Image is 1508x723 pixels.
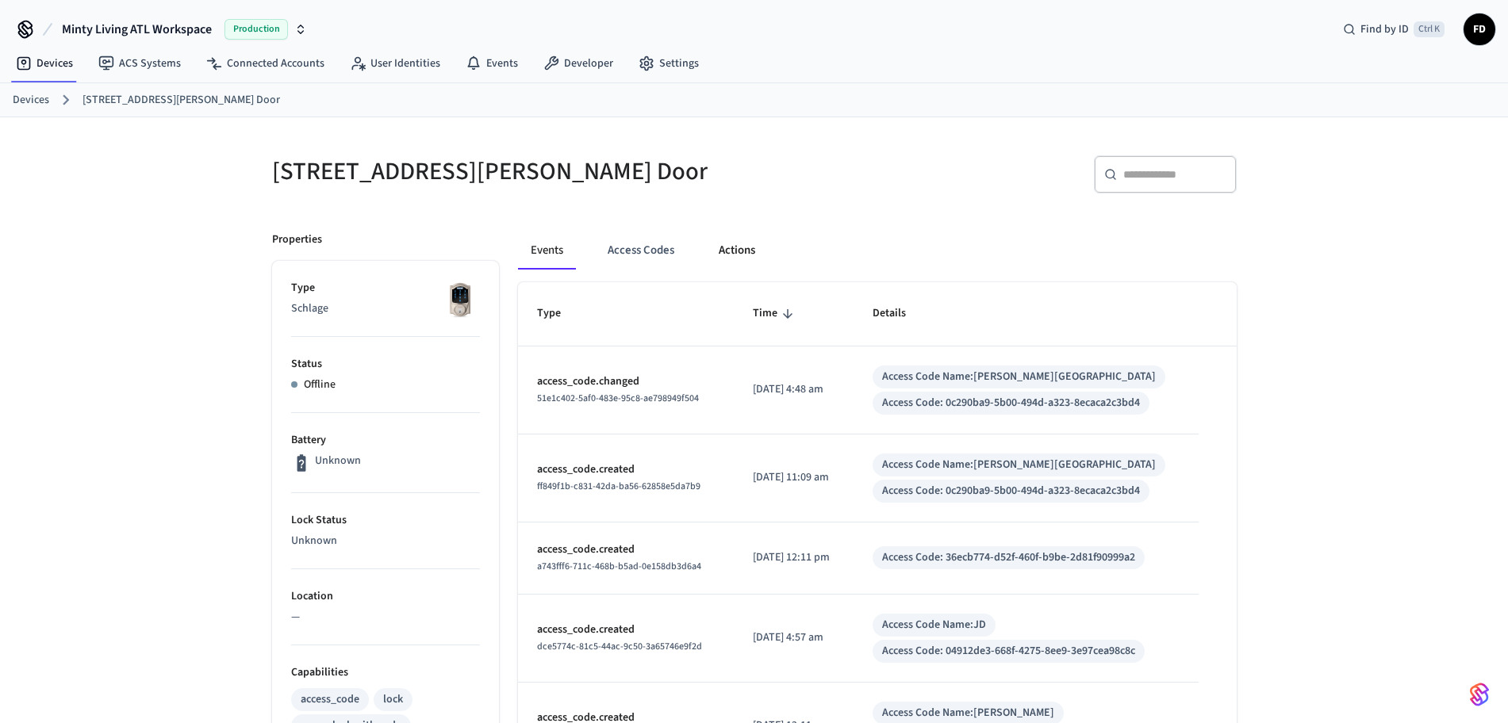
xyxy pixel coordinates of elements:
[882,643,1135,660] div: Access Code: 04912de3-668f-4275-8ee9-3e97cea98c8c
[882,483,1140,499] div: Access Code: 0c290ba9-5b00-494d-a323-8ecaca2c3bd4
[1470,682,1489,707] img: SeamLogoGradient.69752ec5.svg
[537,640,702,653] span: dce5774c-81c5-44ac-9c50-3a65746e9f2d
[1360,21,1409,37] span: Find by ID
[272,231,322,248] p: Properties
[537,622,716,638] p: access_code.created
[753,549,835,566] p: [DATE] 12:11 pm
[706,231,768,270] button: Actions
[537,560,701,573] span: a743fff6-711c-468b-b5ad-0e158db3d6a4
[1330,15,1457,44] div: Find by IDCtrl K
[315,453,361,469] p: Unknown
[1465,15,1494,44] span: FD
[537,541,716,558] p: access_code.created
[291,280,480,296] p: Type
[537,461,716,478] p: access_code.created
[62,20,212,39] span: Minty Living ATL Workspace
[882,549,1135,566] div: Access Code: 36ecb774-d52f-460f-b9be-2d81f90999a2
[291,512,480,529] p: Lock Status
[1414,21,1445,37] span: Ctrl K
[304,377,336,393] p: Offline
[882,705,1054,721] div: Access Code Name: [PERSON_NAME]
[194,49,337,78] a: Connected Accounts
[882,617,986,633] div: Access Code Name: JD
[1464,13,1495,45] button: FD
[753,629,835,646] p: [DATE] 4:57 am
[291,664,480,681] p: Capabilities
[882,369,1156,385] div: Access Code Name: [PERSON_NAME][GEOGRAPHIC_DATA]
[301,691,359,708] div: access_code
[882,395,1140,411] div: Access Code: 0c290ba9-5b00-494d-a323-8ecaca2c3bd4
[82,92,280,109] a: [STREET_ADDRESS][PERSON_NAME] Door
[291,432,480,449] p: Battery
[337,49,453,78] a: User Identities
[537,392,699,405] span: 51e1c402-5af0-483e-95c8-ae798949f504
[291,356,480,373] p: Status
[595,231,687,270] button: Access Codes
[518,231,1237,270] div: ant example
[291,300,480,317] p: Schlage
[383,691,403,708] div: lock
[753,301,798,326] span: Time
[537,373,716,390] p: access_code.changed
[518,231,576,270] button: Events
[531,49,626,78] a: Developer
[3,49,86,78] a: Devices
[291,609,480,625] p: —
[272,155,745,188] h5: [STREET_ADDRESS][PERSON_NAME] Door
[13,92,49,109] a: Devices
[224,19,288,40] span: Production
[291,588,480,605] p: Location
[882,457,1156,473] div: Access Code Name: [PERSON_NAME][GEOGRAPHIC_DATA]
[440,280,480,319] img: Schlage Sense Smart Deadbolt with Camelot Trim, Front
[626,49,712,78] a: Settings
[291,533,480,549] p: Unknown
[86,49,194,78] a: ACS Systems
[537,301,581,326] span: Type
[453,49,531,78] a: Events
[873,301,927,326] span: Details
[753,469,835,486] p: [DATE] 11:09 am
[537,480,700,493] span: ff849f1b-c831-42da-ba56-62858e5da7b9
[753,381,835,398] p: [DATE] 4:48 am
